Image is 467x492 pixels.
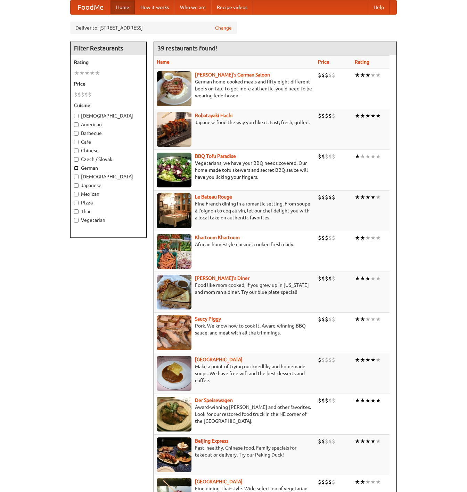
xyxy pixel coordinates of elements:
a: [PERSON_NAME]'s German Saloon [195,72,270,78]
li: ★ [376,478,381,486]
li: $ [321,356,325,364]
b: BBQ Tofu Paradise [195,153,236,159]
li: ★ [370,437,376,445]
label: Cafe [74,138,143,145]
label: Czech / Slovak [74,156,143,163]
li: $ [321,153,325,160]
li: $ [332,437,335,445]
li: $ [321,71,325,79]
li: $ [325,193,328,201]
li: ★ [365,153,370,160]
li: $ [321,478,325,486]
label: Vegetarian [74,217,143,224]
li: $ [332,112,335,120]
li: ★ [355,356,360,364]
input: Pizza [74,201,79,205]
li: ★ [355,71,360,79]
li: $ [321,234,325,242]
li: ★ [355,193,360,201]
li: $ [325,356,328,364]
p: Japanese food the way you like it. Fast, fresh, grilled. [157,119,312,126]
li: ★ [360,275,365,282]
li: ★ [79,69,84,77]
input: Barbecue [74,131,79,136]
li: ★ [355,275,360,282]
p: German home-cooked meals and fifty-eight different beers on tap. To get more authentic, you'd nee... [157,78,312,99]
a: Price [318,59,329,65]
div: Deliver to: [STREET_ADDRESS] [70,22,237,34]
p: African homestyle cuisine, cooked fresh daily. [157,241,312,248]
li: $ [77,91,81,98]
li: $ [325,397,328,404]
b: Le Bateau Rouge [195,194,232,200]
img: khartoum.jpg [157,234,191,269]
li: ★ [370,193,376,201]
li: ★ [365,356,370,364]
li: ★ [355,397,360,404]
a: Help [368,0,390,14]
li: ★ [95,69,100,77]
input: [DEMOGRAPHIC_DATA] [74,114,79,118]
a: Rating [355,59,369,65]
a: FoodMe [71,0,110,14]
li: $ [325,437,328,445]
img: sallys.jpg [157,275,191,309]
li: ★ [376,275,381,282]
a: [GEOGRAPHIC_DATA] [195,479,243,484]
li: $ [328,234,332,242]
label: [DEMOGRAPHIC_DATA] [74,112,143,119]
li: ★ [360,315,365,323]
li: $ [318,437,321,445]
li: ★ [360,356,365,364]
a: Who we are [174,0,211,14]
a: Der Speisewagen [195,397,233,403]
li: $ [328,153,332,160]
li: $ [321,112,325,120]
p: Vegetarians, we have your BBQ needs covered. Our home-made tofu skewers and secret BBQ sauce will... [157,160,312,180]
li: $ [332,234,335,242]
a: Saucy Piggy [195,316,221,322]
li: $ [328,71,332,79]
label: [DEMOGRAPHIC_DATA] [74,173,143,180]
img: robatayaki.jpg [157,112,191,147]
input: Thai [74,209,79,214]
input: Vegetarian [74,218,79,223]
li: ★ [365,315,370,323]
li: ★ [84,69,90,77]
a: [GEOGRAPHIC_DATA] [195,357,243,362]
li: $ [325,112,328,120]
li: $ [328,356,332,364]
li: $ [321,193,325,201]
li: ★ [360,193,365,201]
li: ★ [370,356,376,364]
li: ★ [355,234,360,242]
li: $ [325,71,328,79]
li: ★ [370,315,376,323]
li: $ [328,397,332,404]
input: [DEMOGRAPHIC_DATA] [74,175,79,179]
li: $ [328,478,332,486]
li: ★ [360,112,365,120]
li: $ [332,315,335,323]
input: Mexican [74,192,79,196]
li: $ [325,153,328,160]
li: $ [332,478,335,486]
li: ★ [355,478,360,486]
li: ★ [370,153,376,160]
input: American [74,122,79,127]
li: $ [81,91,84,98]
a: Khartoum Khartoum [195,235,240,240]
li: ★ [376,315,381,323]
li: $ [318,478,321,486]
li: $ [332,71,335,79]
p: Fast, healthy, Chinese food. Family specials for takeout or delivery. Try our Peking Duck! [157,444,312,458]
ng-pluralize: 39 restaurants found! [157,45,217,51]
li: $ [318,356,321,364]
li: $ [321,275,325,282]
li: ★ [365,397,370,404]
li: $ [74,91,77,98]
li: ★ [360,437,365,445]
li: $ [318,193,321,201]
a: Beijing Express [195,438,228,444]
